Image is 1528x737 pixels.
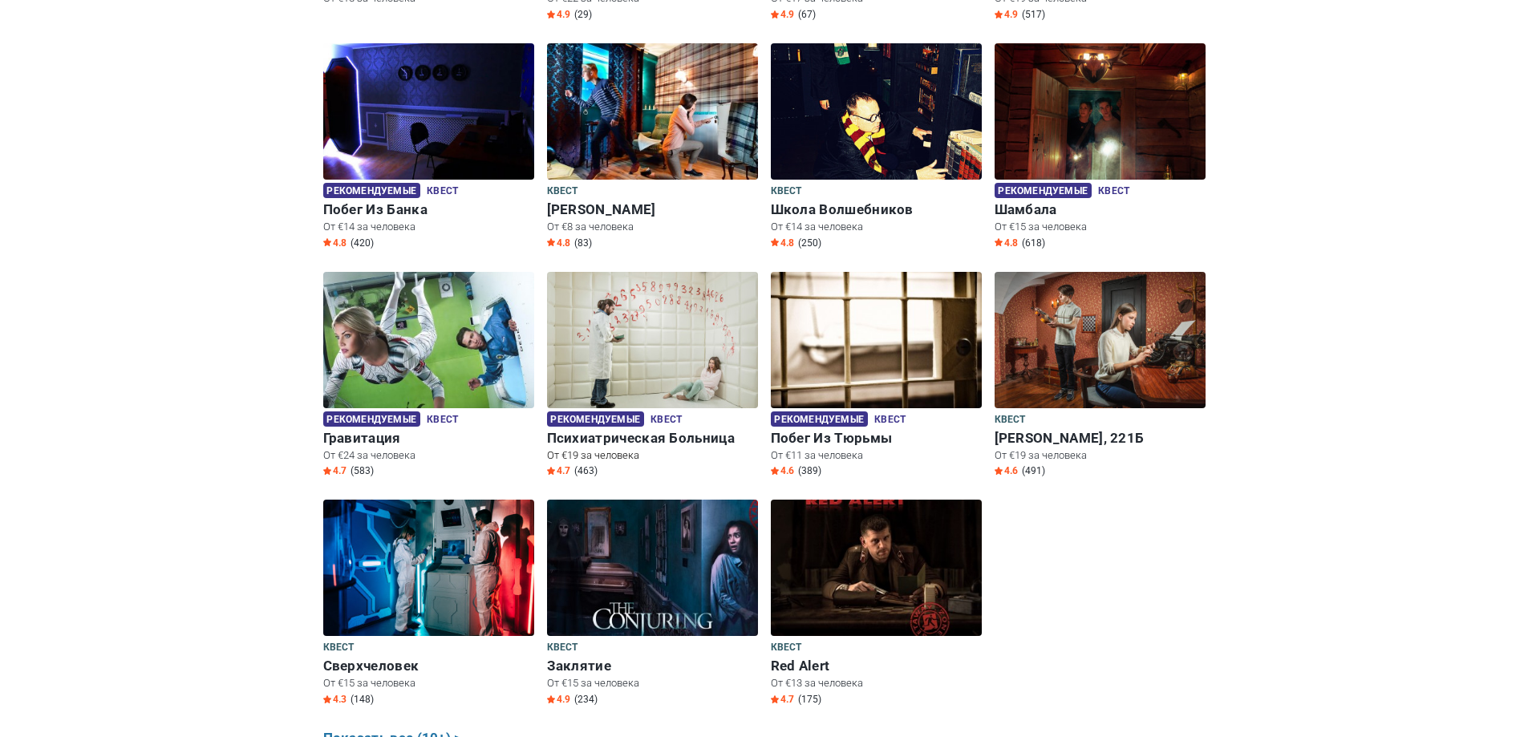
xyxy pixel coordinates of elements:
span: 4.8 [995,237,1018,249]
span: 4.8 [323,237,347,249]
span: Рекомендуемые [323,183,420,198]
span: Квест [874,411,906,429]
h6: Шамбала [995,201,1206,218]
span: Квест [995,411,1026,429]
img: Гравитация [323,272,534,408]
h6: Сверхчеловек [323,658,534,674]
span: (250) [798,237,821,249]
p: От €13 за человека [771,676,982,690]
p: От €14 за человека [323,220,534,234]
p: От €15 за человека [323,676,534,690]
img: Психиатрическая Больница [547,272,758,408]
img: Star [995,467,1003,475]
span: 4.7 [771,693,794,706]
img: Шерлок Холмс [547,43,758,180]
h6: [PERSON_NAME], 221Б [995,430,1206,447]
p: От €24 за человека [323,448,534,463]
img: Заклятие [547,500,758,636]
p: От €15 за человека [995,220,1206,234]
span: (389) [798,464,821,477]
span: 4.9 [547,8,570,21]
span: 4.9 [547,693,570,706]
h6: Red Alert [771,658,982,674]
img: Star [547,467,555,475]
span: 4.9 [995,8,1018,21]
span: 4.8 [547,237,570,249]
p: От €19 за человека [995,448,1206,463]
a: Побег Из Банка Рекомендуемые Квест Побег Из Банка От €14 за человека Star4.8 (420) [323,43,534,253]
span: (67) [798,8,816,21]
span: 4.3 [323,693,347,706]
img: Star [323,238,331,246]
p: От €8 за человека [547,220,758,234]
span: Квест [427,411,458,429]
img: Бейкер-Стрит, 221Б [995,272,1206,408]
span: 4.6 [995,464,1018,477]
img: Шамбала [995,43,1206,180]
a: Психиатрическая Больница Рекомендуемые Квест Психиатрическая Больница От €19 за человека Star4.7 ... [547,272,758,481]
img: Star [771,695,779,703]
a: Школа Волшебников Квест Школа Волшебников От €14 за человека Star4.8 (250) [771,43,982,253]
img: Star [995,10,1003,18]
span: Квест [771,639,802,657]
span: Рекомендуемые [771,411,868,427]
a: Red Alert Квест Red Alert От €13 за человека Star4.7 (175) [771,500,982,709]
span: (463) [574,464,598,477]
span: Квест [547,639,578,657]
a: Шерлок Холмс Квест [PERSON_NAME] От €8 за человека Star4.8 (83) [547,43,758,253]
h6: Побег Из Тюрьмы [771,430,982,447]
span: Квест [547,183,578,200]
img: Star [995,238,1003,246]
span: (618) [1022,237,1045,249]
p: От €14 за человека [771,220,982,234]
h6: Психиатрическая Больница [547,430,758,447]
a: Гравитация Рекомендуемые Квест Гравитация От €24 за человека Star4.7 (583) [323,272,534,481]
img: Star [547,695,555,703]
span: Рекомендуемые [323,411,420,427]
span: 4.6 [771,464,794,477]
span: Квест [651,411,682,429]
a: Заклятие Квест Заклятие От €15 за человека Star4.9 (234) [547,500,758,709]
span: Квест [323,639,355,657]
img: Сверхчеловек [323,500,534,636]
h6: Заклятие [547,658,758,674]
span: (583) [351,464,374,477]
h6: Побег Из Банка [323,201,534,218]
span: Рекомендуемые [547,411,644,427]
p: От €19 за человека [547,448,758,463]
h6: Школа Волшебников [771,201,982,218]
a: Бейкер-Стрит, 221Б Квест [PERSON_NAME], 221Б От €19 за человека Star4.6 (491) [995,272,1206,481]
span: (29) [574,8,592,21]
a: Сверхчеловек Квест Сверхчеловек От €15 за человека Star4.3 (148) [323,500,534,709]
p: От €11 за человека [771,448,982,463]
span: (83) [574,237,592,249]
h6: Гравитация [323,430,534,447]
span: (517) [1022,8,1045,21]
img: Red Alert [771,500,982,636]
a: Побег Из Тюрьмы Рекомендуемые Квест Побег Из Тюрьмы От €11 за человека Star4.6 (389) [771,272,982,481]
span: Квест [771,183,802,200]
p: От €15 за человека [547,676,758,690]
span: (148) [351,693,374,706]
span: Квест [1098,183,1129,200]
a: Шамбала Рекомендуемые Квест Шамбала От €15 за человека Star4.8 (618) [995,43,1206,253]
span: Квест [427,183,458,200]
img: Star [771,238,779,246]
img: Star [547,10,555,18]
span: 4.8 [771,237,794,249]
span: (175) [798,693,821,706]
span: 4.7 [547,464,570,477]
span: (420) [351,237,374,249]
img: Star [547,238,555,246]
img: Star [771,10,779,18]
img: Побег Из Банка [323,43,534,180]
span: 4.7 [323,464,347,477]
img: Star [771,467,779,475]
span: (491) [1022,464,1045,477]
img: Школа Волшебников [771,43,982,180]
span: 4.9 [771,8,794,21]
span: Рекомендуемые [995,183,1092,198]
h6: [PERSON_NAME] [547,201,758,218]
img: Star [323,467,331,475]
img: Star [323,695,331,703]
